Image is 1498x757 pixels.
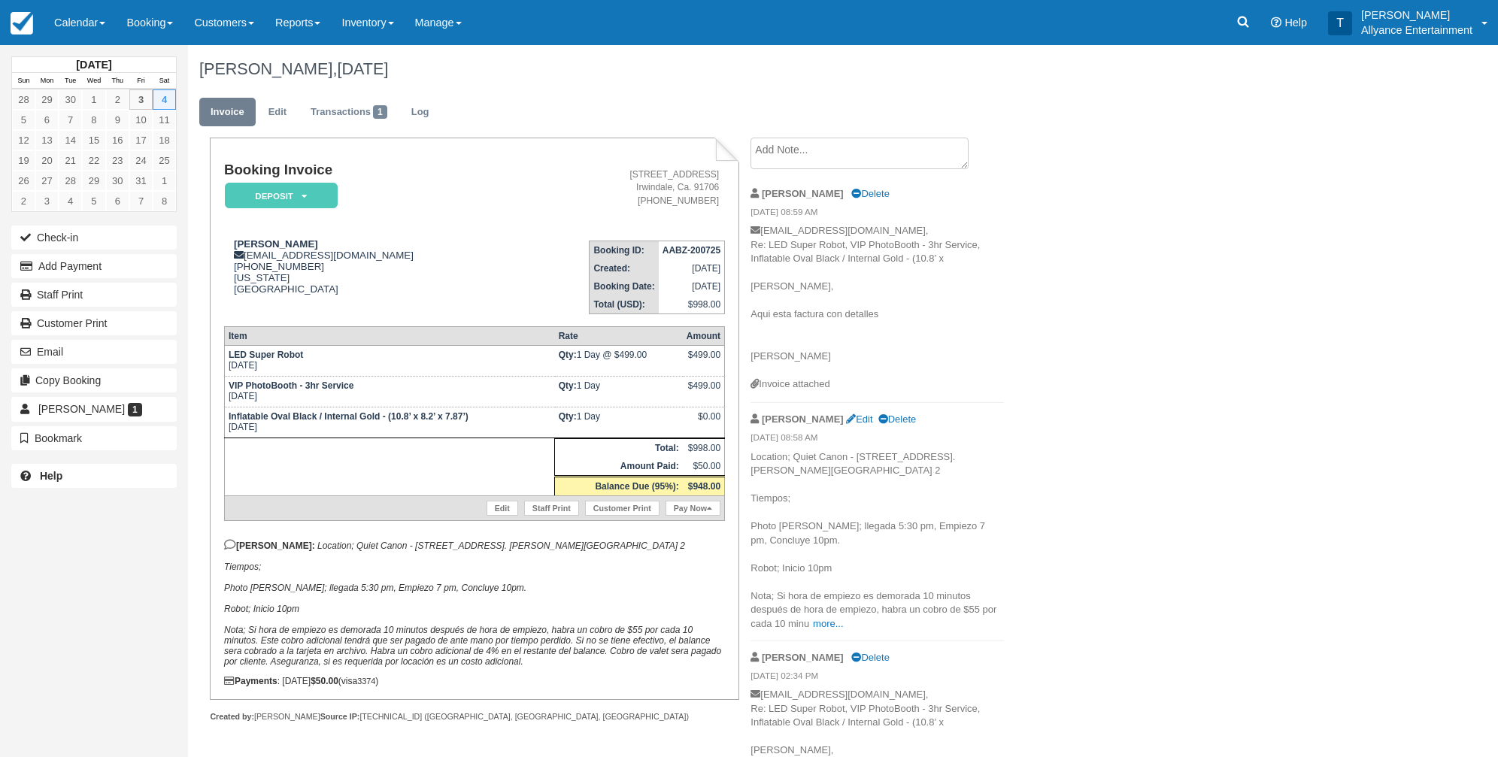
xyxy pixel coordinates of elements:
a: Edit [846,413,872,425]
a: Edit [257,98,298,127]
a: 17 [129,130,153,150]
a: 5 [82,191,105,211]
div: [EMAIL_ADDRESS][DOMAIN_NAME] [PHONE_NUMBER] [US_STATE] [GEOGRAPHIC_DATA] [224,238,516,295]
a: Help [11,464,177,488]
a: 2 [12,191,35,211]
td: [DATE] [224,345,554,376]
a: 19 [12,150,35,171]
p: [PERSON_NAME] [1361,8,1472,23]
a: 1 [82,89,105,110]
a: Transactions1 [299,98,399,127]
span: [DATE] [337,59,388,78]
th: Tue [59,73,82,89]
th: Amount Paid: [555,457,683,477]
h1: [PERSON_NAME], [199,60,1300,78]
strong: [DATE] [76,59,111,71]
strong: Inflatable Oval Black / Internal Gold - (10.8’ x 8.2’ x 7.87’) [229,411,469,422]
a: 8 [82,110,105,130]
a: 1 [153,171,176,191]
a: 13 [35,130,59,150]
span: 1 [373,105,387,119]
div: $499.00 [687,350,720,372]
a: 9 [106,110,129,130]
a: Delete [851,188,889,199]
a: 29 [82,171,105,191]
strong: [PERSON_NAME]: [224,540,315,551]
a: 8 [153,191,176,211]
th: Amount [683,326,725,345]
a: 3 [35,191,59,211]
a: 4 [59,191,82,211]
th: Balance Due (95%): [555,476,683,495]
strong: [PERSON_NAME] [762,188,844,199]
a: 30 [59,89,82,110]
em: [DATE] 08:58 AM [751,431,1004,448]
a: 27 [35,171,59,191]
button: Email [11,340,177,364]
strong: Payments [224,676,277,686]
a: 7 [59,110,82,130]
td: [DATE] [224,376,554,407]
th: Rate [555,326,683,345]
strong: VIP PhotoBooth - 3hr Service [229,380,353,391]
th: Total (USD): [590,295,659,314]
strong: LED Super Robot [229,350,303,360]
a: 14 [59,130,82,150]
th: Total: [555,438,683,457]
a: Pay Now [666,501,720,516]
a: 3 [129,89,153,110]
small: 3374 [357,677,375,686]
th: Booking Date: [590,277,659,295]
strong: AABZ-200725 [663,245,720,256]
div: T [1328,11,1352,35]
a: Invoice [199,98,256,127]
p: [EMAIL_ADDRESS][DOMAIN_NAME], Re: LED Super Robot, VIP PhotoBooth - 3hr Service, Inflatable Oval ... [751,224,1004,377]
p: Allyance Entertainment [1361,23,1472,38]
i: Help [1271,17,1281,28]
th: Item [224,326,554,345]
th: Created: [590,259,659,277]
th: Fri [129,73,153,89]
a: 31 [129,171,153,191]
button: Check-in [11,226,177,250]
th: Mon [35,73,59,89]
div: [PERSON_NAME] [TECHNICAL_ID] ([GEOGRAPHIC_DATA], [GEOGRAPHIC_DATA], [GEOGRAPHIC_DATA]) [210,711,738,722]
a: 29 [35,89,59,110]
em: Location; Quiet Canon - [STREET_ADDRESS]. [PERSON_NAME][GEOGRAPHIC_DATA] 2 Tiempos; Photo [PERSON... [224,540,721,667]
div: $0.00 [687,411,720,434]
strong: Qty [559,411,577,422]
a: 25 [153,150,176,171]
td: $998.00 [659,295,725,314]
a: 28 [12,89,35,110]
a: 20 [35,150,59,171]
a: Delete [878,413,916,425]
td: $50.00 [683,457,725,477]
th: Sun [12,73,35,89]
span: [PERSON_NAME] [38,403,125,415]
th: Wed [82,73,105,89]
a: Staff Print [524,501,579,516]
strong: $948.00 [688,481,720,492]
strong: [PERSON_NAME] [762,652,844,663]
a: 10 [129,110,153,130]
strong: [PERSON_NAME] [762,413,844,425]
a: 12 [12,130,35,150]
strong: Created by: [210,712,254,721]
a: Customer Print [11,311,177,335]
strong: Source IP: [320,712,360,721]
a: 15 [82,130,105,150]
strong: Qty [559,350,577,360]
b: Help [40,470,62,482]
a: Deposit [224,182,332,210]
a: 24 [129,150,153,171]
span: Help [1284,17,1307,29]
a: 21 [59,150,82,171]
a: Log [400,98,441,127]
a: 4 [153,89,176,110]
td: [DATE] [659,259,725,277]
a: 16 [106,130,129,150]
a: 28 [59,171,82,191]
a: 6 [35,110,59,130]
td: $998.00 [683,438,725,457]
th: Booking ID: [590,241,659,259]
